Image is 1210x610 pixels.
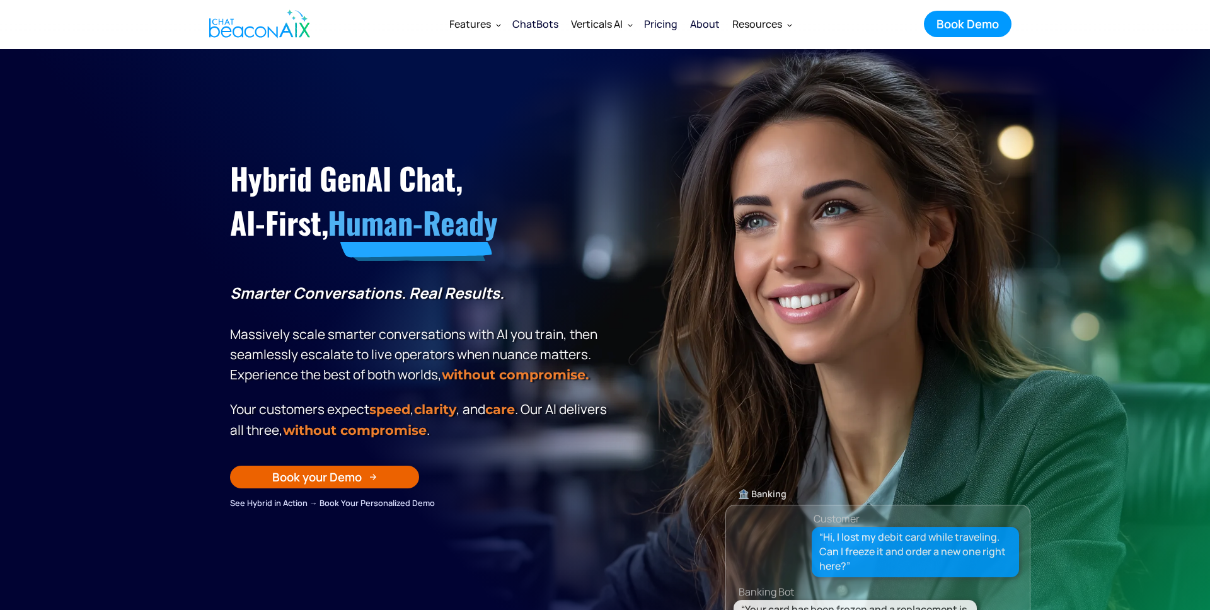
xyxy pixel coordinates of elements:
[638,8,684,40] a: Pricing
[485,401,515,417] span: care
[684,8,726,40] a: About
[272,469,362,485] div: Book your Demo
[369,401,410,417] strong: speed
[512,15,558,33] div: ChatBots
[230,283,611,385] p: Massively scale smarter conversations with AI you train, then seamlessly escalate to live operato...
[628,22,633,27] img: Dropdown
[449,15,491,33] div: Features
[506,8,565,40] a: ChatBots
[369,473,377,481] img: Arrow
[328,200,497,245] span: Human-Ready
[571,15,623,33] div: Verticals AI
[690,15,720,33] div: About
[283,422,427,438] span: without compromise
[443,9,506,39] div: Features
[230,496,611,510] div: See Hybrid in Action → Book Your Personalized Demo
[732,15,782,33] div: Resources
[230,282,504,303] strong: Smarter Conversations. Real Results.
[814,510,860,527] div: Customer
[199,2,317,46] a: home
[726,485,1030,503] div: 🏦 Banking
[442,367,589,383] strong: without compromise.
[924,11,1011,37] a: Book Demo
[230,399,611,440] p: Your customers expect , , and . Our Al delivers all three, .
[936,16,999,32] div: Book Demo
[787,22,792,27] img: Dropdown
[565,9,638,39] div: Verticals AI
[819,530,1012,574] div: “Hi, I lost my debit card while traveling. Can I freeze it and order a new one right here?”
[230,156,611,245] h1: Hybrid GenAI Chat, AI-First,
[230,466,419,488] a: Book your Demo
[726,9,797,39] div: Resources
[496,22,501,27] img: Dropdown
[644,15,677,33] div: Pricing
[414,401,456,417] span: clarity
